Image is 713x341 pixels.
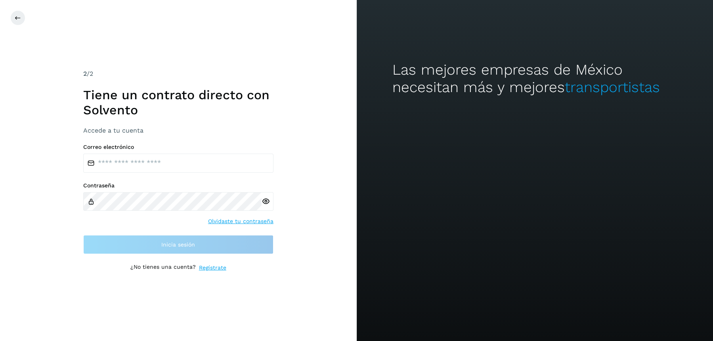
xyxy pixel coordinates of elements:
span: 2 [83,70,87,77]
label: Contraseña [83,182,273,189]
h2: Las mejores empresas de México necesitan más y mejores [392,61,677,96]
a: Olvidaste tu contraseña [208,217,273,225]
button: Inicia sesión [83,235,273,254]
span: transportistas [564,79,659,96]
a: Regístrate [199,264,226,272]
label: Correo electrónico [83,144,273,150]
h1: Tiene un contrato directo con Solvento [83,87,273,118]
span: Inicia sesión [161,242,195,247]
p: ¿No tienes una cuenta? [130,264,196,272]
div: /2 [83,69,273,79]
h3: Accede a tu cuenta [83,127,273,134]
